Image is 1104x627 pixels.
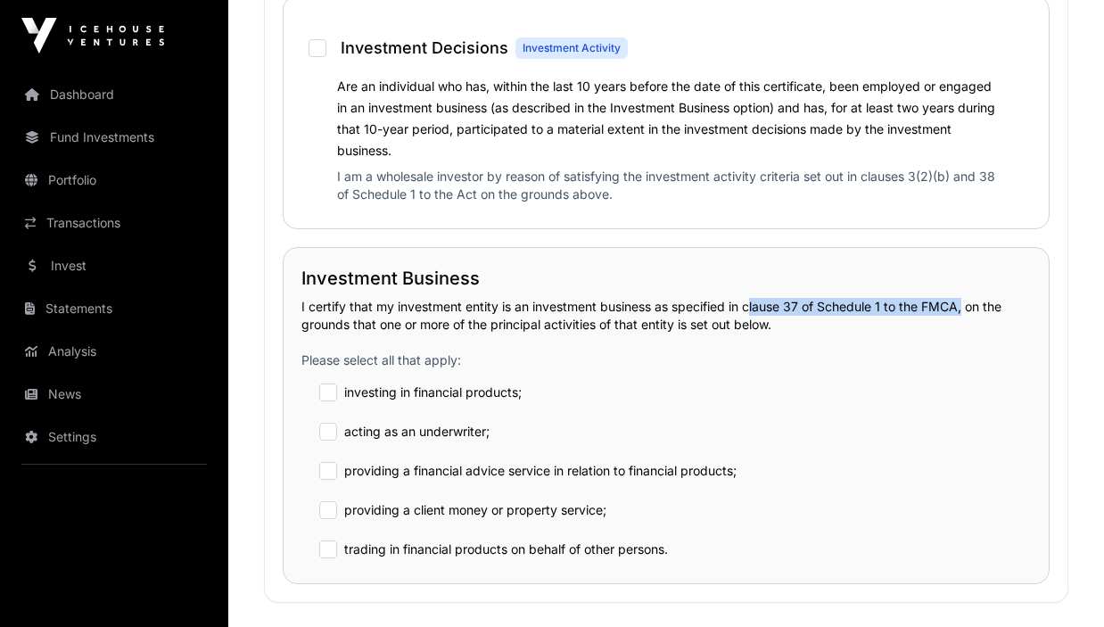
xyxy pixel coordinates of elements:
[14,417,214,457] a: Settings
[341,36,508,61] h1: Investment Decisions
[14,75,214,114] a: Dashboard
[1015,541,1104,627] iframe: Chat Widget
[344,423,490,441] label: acting as an underwriter;
[14,289,214,328] a: Statements
[14,375,214,414] a: News
[344,501,606,519] label: providing a client money or property service;
[301,298,1031,334] p: I certify that my investment entity is an investment business as specified in clause 37 of Schedu...
[14,203,214,243] a: Transactions
[14,332,214,371] a: Analysis
[344,540,668,558] label: trading in financial products on behalf of other persons.
[301,266,1031,291] h1: Investment Business
[337,168,995,210] p: I am a wholesale investor by reason of satisfying the investment activity criteria set out in cla...
[14,118,214,157] a: Fund Investments
[523,41,621,55] span: Investment Activity
[337,78,995,158] label: Are an individual who has, within the last 10 years before the date of this certificate, been emp...
[301,344,1031,376] p: Please select all that apply:
[21,18,164,54] img: Icehouse Ventures Logo
[344,462,737,480] label: providing a financial advice service in relation to financial products;
[344,384,522,401] label: investing in financial products;
[14,161,214,200] a: Portfolio
[14,246,214,285] a: Invest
